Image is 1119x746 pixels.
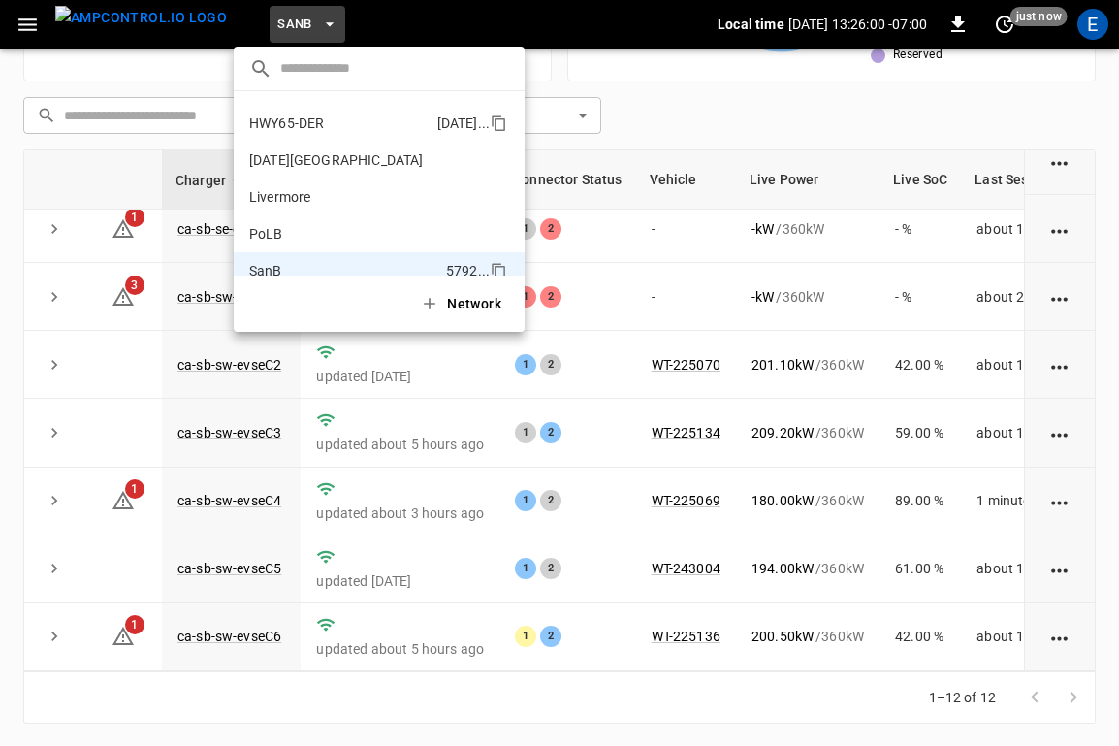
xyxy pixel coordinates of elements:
p: HWY65-DER [249,114,430,133]
div: copy [489,259,510,282]
p: SanB [249,261,438,280]
p: PoLB [249,224,438,243]
div: copy [489,112,510,135]
p: [DATE][GEOGRAPHIC_DATA] [249,150,440,170]
button: Network [408,284,517,324]
p: Livermore [249,187,441,207]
